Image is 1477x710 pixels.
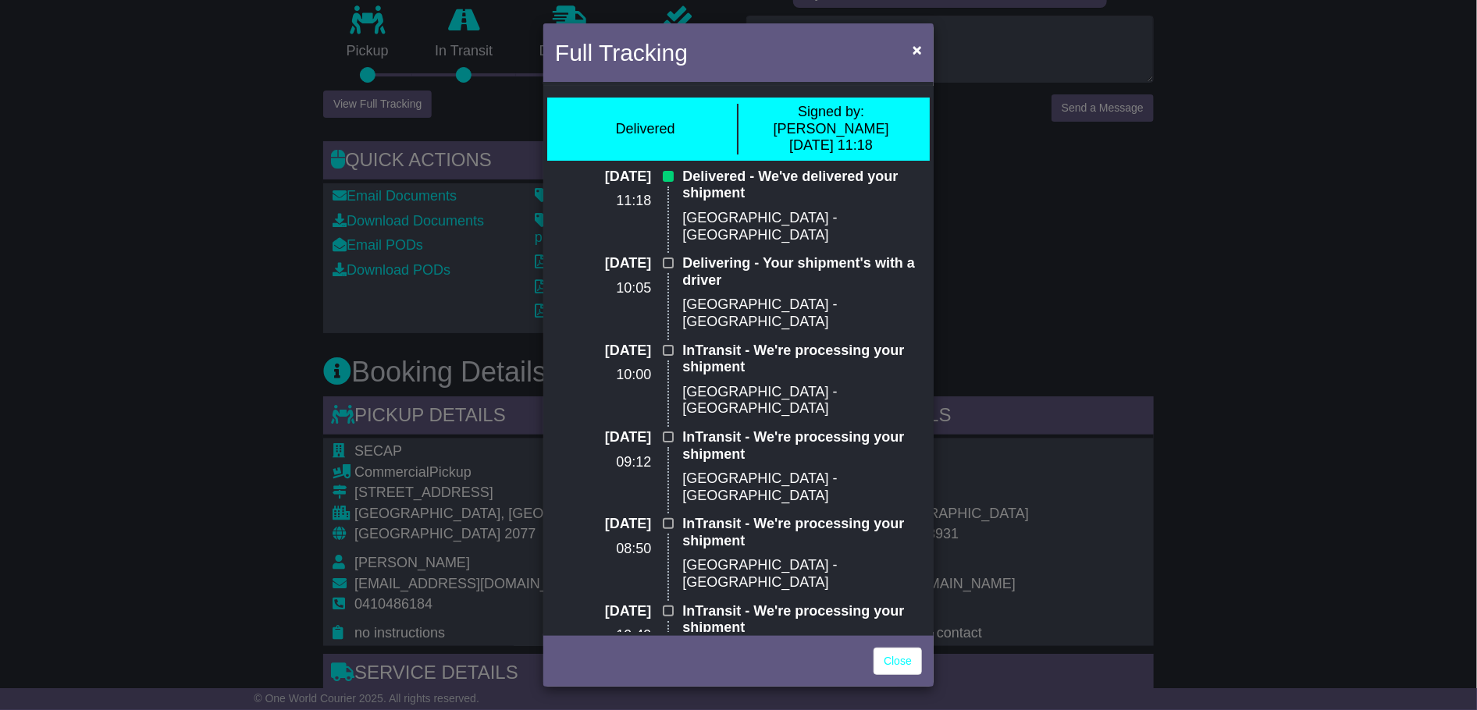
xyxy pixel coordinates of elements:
span: × [913,41,922,59]
p: Delivering - Your shipment's with a driver [682,255,922,289]
p: [DATE] [555,516,651,533]
span: Signed by: [798,104,864,119]
a: Close [874,648,922,675]
p: 09:12 [555,454,651,471]
p: 08:50 [555,541,651,558]
p: [GEOGRAPHIC_DATA] - [GEOGRAPHIC_DATA] [682,470,922,504]
h4: Full Tracking [555,35,688,70]
p: [DATE] [555,343,651,360]
p: 10:00 [555,367,651,384]
p: [GEOGRAPHIC_DATA] - [GEOGRAPHIC_DATA] [682,557,922,591]
p: [GEOGRAPHIC_DATA] - [GEOGRAPHIC_DATA] [682,296,922,330]
p: [DATE] [555,169,651,186]
p: InTransit - We're processing your shipment [682,343,922,376]
p: [DATE] [555,603,651,620]
p: 11:18 [555,193,651,210]
div: [PERSON_NAME] [DATE] 11:18 [746,104,916,154]
button: Close [905,34,930,66]
p: InTransit - We're processing your shipment [682,429,922,463]
p: [GEOGRAPHIC_DATA] - [GEOGRAPHIC_DATA] [682,384,922,417]
p: [DATE] [555,429,651,446]
p: 10:05 [555,280,651,297]
p: [GEOGRAPHIC_DATA] - [GEOGRAPHIC_DATA] [682,210,922,243]
p: InTransit - We're processing your shipment [682,603,922,637]
p: 19:49 [555,627,651,644]
div: Delivered [615,121,674,138]
p: [DATE] [555,255,651,272]
p: Delivered - We've delivered your shipment [682,169,922,202]
p: InTransit - We're processing your shipment [682,516,922,549]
